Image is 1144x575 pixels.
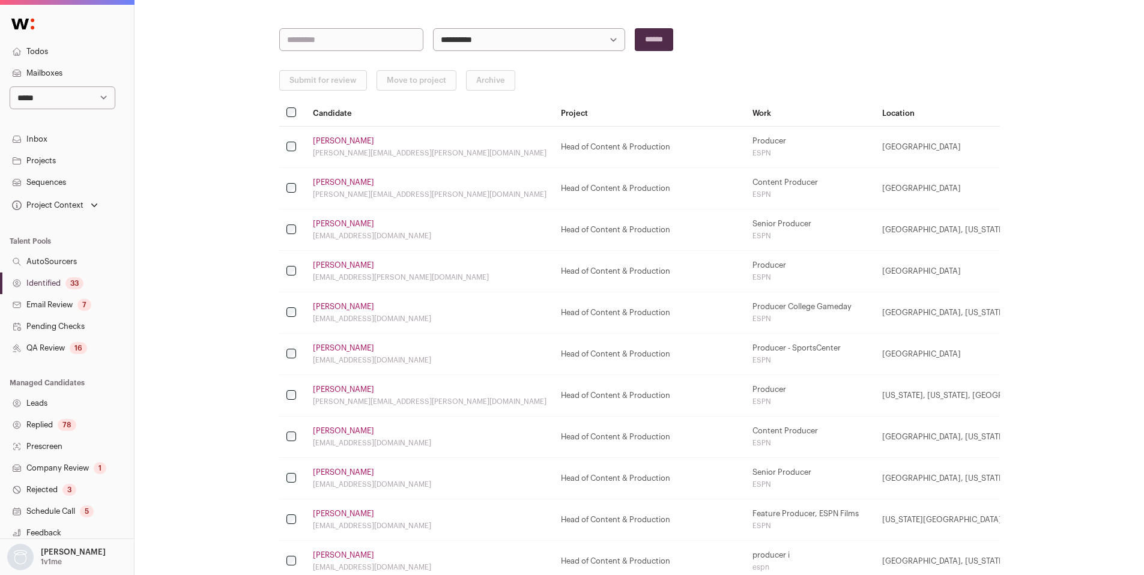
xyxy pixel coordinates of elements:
[65,277,83,289] div: 33
[554,334,745,375] td: Head of Content & Production
[554,209,745,251] td: Head of Content & Production
[752,190,868,199] div: ESPN
[745,417,875,458] td: Content Producer
[875,127,1096,168] td: [GEOGRAPHIC_DATA]
[313,426,374,436] a: [PERSON_NAME]
[313,178,374,187] a: [PERSON_NAME]
[7,544,34,570] img: nopic.png
[875,209,1096,251] td: [GEOGRAPHIC_DATA], [US_STATE]
[554,375,745,417] td: Head of Content & Production
[752,521,868,531] div: ESPN
[745,458,875,499] td: Senior Producer
[313,231,546,241] div: [EMAIL_ADDRESS][DOMAIN_NAME]
[752,480,868,489] div: ESPN
[745,209,875,251] td: Senior Producer
[313,438,546,448] div: [EMAIL_ADDRESS][DOMAIN_NAME]
[752,272,868,282] div: ESPN
[10,200,83,210] div: Project Context
[752,231,868,241] div: ESPN
[554,127,745,168] td: Head of Content & Production
[10,197,100,214] button: Open dropdown
[875,499,1096,541] td: [US_STATE][GEOGRAPHIC_DATA]
[313,480,546,489] div: [EMAIL_ADDRESS][DOMAIN_NAME]
[875,292,1096,334] td: [GEOGRAPHIC_DATA], [US_STATE]
[875,458,1096,499] td: [GEOGRAPHIC_DATA], [US_STATE]
[554,499,745,541] td: Head of Content & Production
[745,499,875,541] td: Feature Producer, ESPN Films
[313,314,546,324] div: [EMAIL_ADDRESS][DOMAIN_NAME]
[554,417,745,458] td: Head of Content & Production
[313,550,374,560] a: [PERSON_NAME]
[313,521,546,531] div: [EMAIL_ADDRESS][DOMAIN_NAME]
[70,342,87,354] div: 16
[41,547,106,557] p: [PERSON_NAME]
[554,251,745,292] td: Head of Content & Production
[5,12,41,36] img: Wellfound
[554,458,745,499] td: Head of Content & Production
[313,272,546,282] div: [EMAIL_ADDRESS][PERSON_NAME][DOMAIN_NAME]
[752,397,868,406] div: ESPN
[313,385,374,394] a: [PERSON_NAME]
[875,100,1096,127] th: Location
[5,544,108,570] button: Open dropdown
[752,314,868,324] div: ESPN
[62,484,76,496] div: 3
[313,219,374,229] a: [PERSON_NAME]
[875,375,1096,417] td: [US_STATE], [US_STATE], [GEOGRAPHIC_DATA]
[313,343,374,353] a: [PERSON_NAME]
[313,302,374,312] a: [PERSON_NAME]
[313,509,374,519] a: [PERSON_NAME]
[313,148,546,158] div: [PERSON_NAME][EMAIL_ADDRESS][PERSON_NAME][DOMAIN_NAME]
[745,292,875,334] td: Producer College Gameday
[752,438,868,448] div: ESPN
[745,251,875,292] td: Producer
[313,136,374,146] a: [PERSON_NAME]
[745,375,875,417] td: Producer
[745,127,875,168] td: Producer
[554,100,745,127] th: Project
[313,397,546,406] div: [PERSON_NAME][EMAIL_ADDRESS][PERSON_NAME][DOMAIN_NAME]
[41,557,62,567] p: 1v1me
[752,562,868,572] div: espn
[77,299,91,311] div: 7
[745,334,875,375] td: Producer - SportsCenter
[313,190,546,199] div: [PERSON_NAME][EMAIL_ADDRESS][PERSON_NAME][DOMAIN_NAME]
[306,100,554,127] th: Candidate
[875,417,1096,458] td: [GEOGRAPHIC_DATA], [US_STATE], [GEOGRAPHIC_DATA]
[875,251,1096,292] td: [GEOGRAPHIC_DATA]
[554,168,745,209] td: Head of Content & Production
[745,168,875,209] td: Content Producer
[752,355,868,365] div: ESPN
[313,260,374,270] a: [PERSON_NAME]
[875,168,1096,209] td: [GEOGRAPHIC_DATA]
[313,468,374,477] a: [PERSON_NAME]
[80,505,94,517] div: 5
[94,462,106,474] div: 1
[745,100,875,127] th: Work
[313,562,546,572] div: [EMAIL_ADDRESS][DOMAIN_NAME]
[58,419,76,431] div: 78
[752,148,868,158] div: ESPN
[554,292,745,334] td: Head of Content & Production
[313,355,546,365] div: [EMAIL_ADDRESS][DOMAIN_NAME]
[875,334,1096,375] td: [GEOGRAPHIC_DATA]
